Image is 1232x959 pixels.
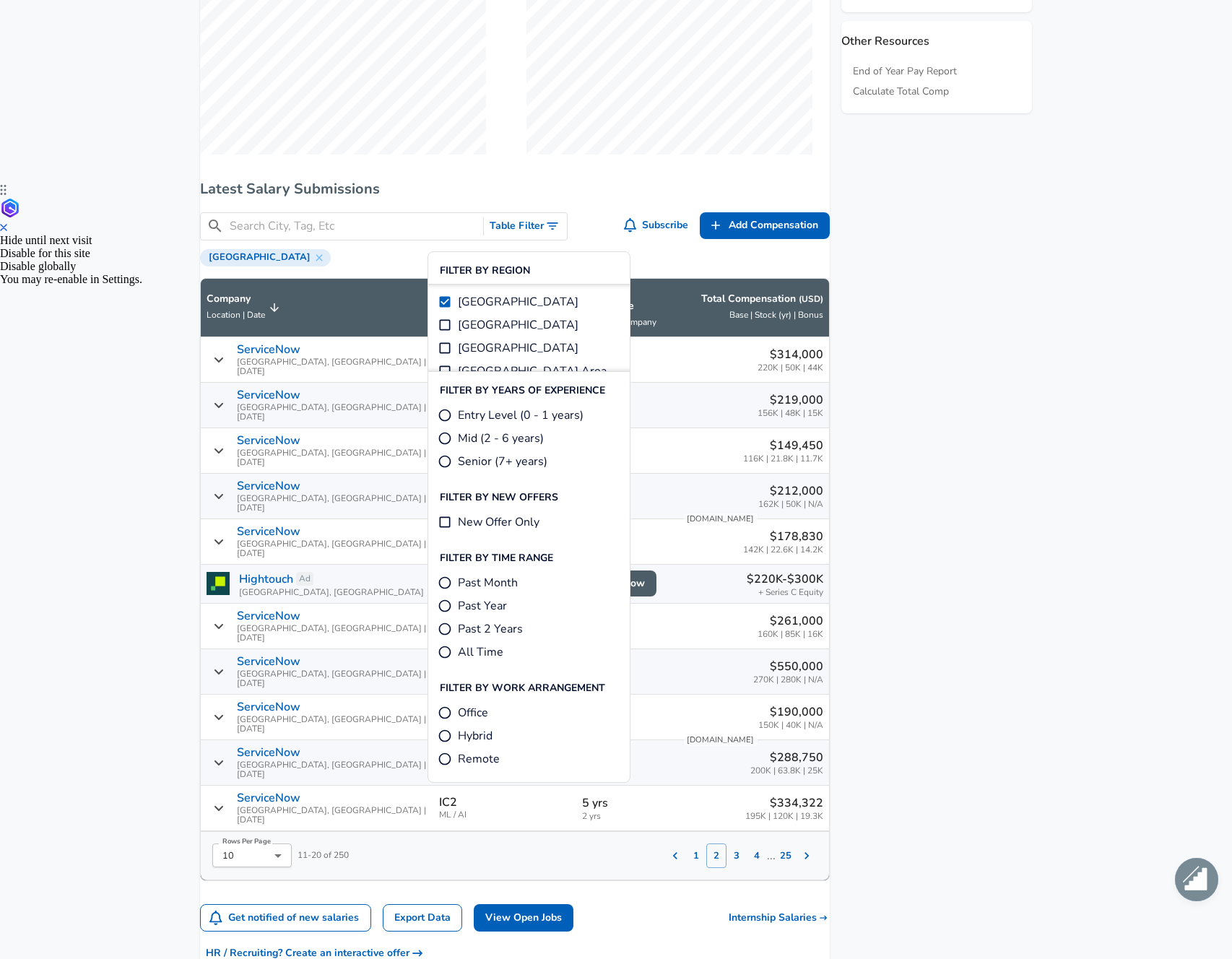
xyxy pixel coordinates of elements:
[747,843,767,868] button: 4
[237,434,300,447] p: ServiceNow
[237,494,428,513] span: [GEOGRAPHIC_DATA], [GEOGRAPHIC_DATA] | [DATE]
[440,383,605,398] p: Filter By Years Of Experience
[458,293,578,311] span: [GEOGRAPHIC_DATA]
[484,213,567,240] button: Toggle Search Filters
[743,528,823,545] p: $178,830
[743,454,823,464] span: 116K | 21.8K | 11.7K
[239,588,424,597] span: [GEOGRAPHIC_DATA], [GEOGRAPHIC_DATA]
[582,812,671,821] span: 2 yrs
[706,843,726,868] button: 2
[237,791,300,804] p: ServiceNow
[237,700,300,713] p: ServiceNow
[458,339,578,357] span: [GEOGRAPHIC_DATA]
[745,812,823,821] span: 195K | 120K | 19.3K
[743,545,823,555] span: 142K | 22.6K | 14.2K
[747,570,823,588] p: $220K-$300K
[729,309,823,321] span: Base | Stock (yr) | Bonus
[200,278,830,881] table: Salary Submissions
[458,453,547,470] span: Senior (7+ years)
[222,837,271,846] label: Rows Per Page
[458,597,507,615] span: Past Year
[799,293,823,305] button: (USD)
[237,806,428,825] span: [GEOGRAPHIC_DATA], [GEOGRAPHIC_DATA] | [DATE]
[582,794,671,812] p: 5 yrs
[758,500,823,509] span: 162K | 50K | N/A
[239,570,293,588] a: Hightouch
[758,703,823,721] p: $190,000
[237,655,300,668] p: ServiceNow
[440,551,553,565] p: Filter By Time Range
[458,316,578,334] span: [GEOGRAPHIC_DATA]
[458,407,584,424] span: Entry Level (0 - 1 years)
[237,479,300,492] p: ServiceNow
[237,389,300,402] p: ServiceNow
[729,217,818,235] span: Add Compensation
[458,513,539,531] span: New Offer Only
[439,796,457,809] p: IC2
[1175,858,1218,901] div: Open chat
[758,391,823,409] p: $219,000
[237,525,300,538] p: ServiceNow
[758,721,823,730] span: 150K | 40K | N/A
[458,363,607,380] span: [GEOGRAPHIC_DATA] Area
[440,681,605,695] p: Filter By Work Arrangement
[458,430,544,447] span: Mid (2 - 6 years)
[758,612,823,630] p: $261,000
[439,810,571,820] span: ML / AI
[237,343,300,356] p: ServiceNow
[682,292,823,324] span: Total Compensation (USD) Base | Stock (yr) | Bonus
[383,904,462,932] a: Export Data
[700,212,830,239] a: Add Compensation
[743,437,823,454] p: $149,450
[853,64,957,79] a: End of Year Pay Report
[753,658,823,675] p: $550,000
[750,766,823,776] span: 200K | 63.8K | 25K
[237,760,428,779] span: [GEOGRAPHIC_DATA], [GEOGRAPHIC_DATA] | [DATE]
[237,448,428,467] span: [GEOGRAPHIC_DATA], [GEOGRAPHIC_DATA] | [DATE]
[237,715,428,734] span: [GEOGRAPHIC_DATA], [GEOGRAPHIC_DATA] | [DATE]
[745,794,823,812] p: $334,322
[474,904,573,932] a: View Open Jobs
[726,843,747,868] button: 3
[230,217,477,235] input: Search City, Tag, Etc
[776,843,796,868] button: 25
[458,643,503,661] span: All Time
[200,249,331,266] div: [GEOGRAPHIC_DATA]
[201,832,349,868] div: 11 - 20 of 250
[758,482,823,500] p: $212,000
[440,490,558,505] p: Filter By New Offers
[758,363,823,373] span: 220K | 50K | 44K
[440,264,530,278] p: Filter By Region
[458,620,523,638] span: Past 2 Years
[458,704,488,721] span: Office
[750,749,823,766] p: $288,750
[296,572,313,586] a: Ad
[458,750,500,768] span: Remote
[207,572,230,595] img: hightouchlogo.png
[212,843,292,867] div: 10
[201,905,370,932] button: Get notified of new salaries
[237,539,428,558] span: [GEOGRAPHIC_DATA], [GEOGRAPHIC_DATA] | [DATE]
[853,84,949,99] a: Calculate Total Comp
[758,346,823,363] p: $314,000
[758,588,823,597] span: + Series C Equity
[621,212,695,239] button: Subscribe
[458,727,493,745] span: Hybrid
[701,292,823,306] p: Total Compensation
[207,292,265,306] p: Company
[237,746,300,759] p: ServiceNow
[753,675,823,685] span: 270K | 280K | N/A
[729,911,830,925] a: Internship Salaries
[237,403,428,422] span: [GEOGRAPHIC_DATA], [GEOGRAPHIC_DATA] | [DATE]
[203,251,316,263] span: [GEOGRAPHIC_DATA]
[237,357,428,376] span: [GEOGRAPHIC_DATA], [GEOGRAPHIC_DATA] | [DATE]
[237,609,300,622] p: ServiceNow
[200,178,830,201] h6: Latest Salary Submissions
[758,409,823,418] span: 156K | 48K | 15K
[207,292,284,324] span: CompanyLocation | Date
[758,630,823,639] span: 160K | 85K | 16K
[237,669,428,688] span: [GEOGRAPHIC_DATA], [GEOGRAPHIC_DATA] | [DATE]
[207,309,265,321] span: Location | Date
[686,843,706,868] button: 1
[237,624,428,643] span: [GEOGRAPHIC_DATA], [GEOGRAPHIC_DATA] | [DATE]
